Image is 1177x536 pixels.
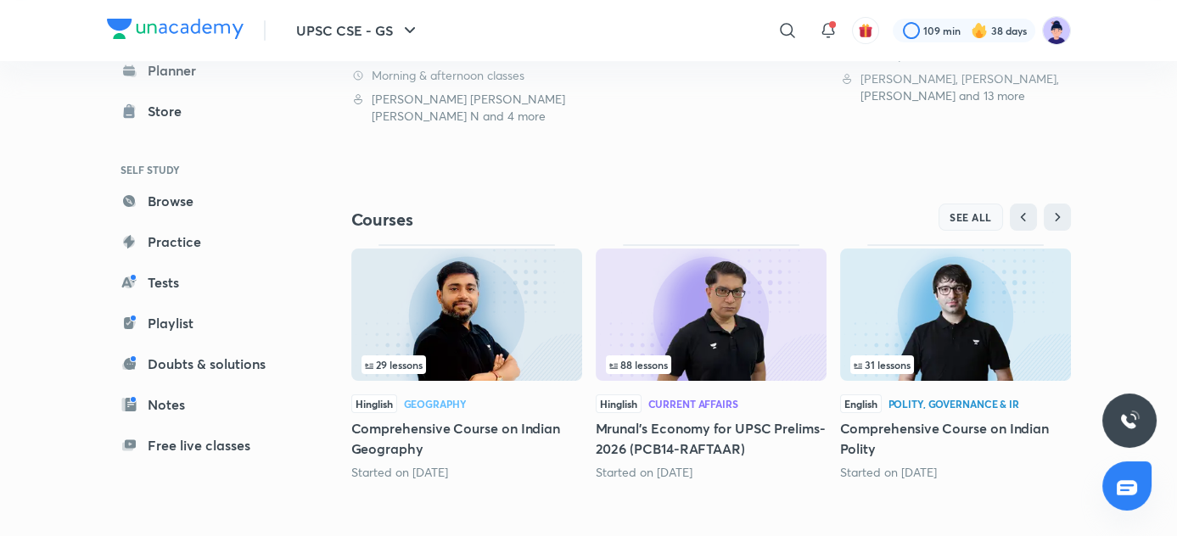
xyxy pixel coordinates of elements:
img: streak [971,22,988,39]
div: infocontainer [362,355,572,374]
a: Tests [107,265,304,299]
span: Hinglish [351,394,397,413]
a: Doubts & solutions [107,347,304,381]
a: Practice [107,225,304,259]
img: Thumbnail [840,248,1071,381]
div: infocontainer [850,355,1061,374]
span: 31 lessons [854,360,911,370]
button: UPSC CSE - GS [286,14,430,47]
div: Geography [404,399,467,409]
button: avatar [852,17,879,44]
div: Store [148,101,192,121]
span: 88 lessons [609,360,668,370]
div: Polity, Governance & IR [888,399,1019,409]
h5: Mrunal’s Economy for UPSC Prelims-2026 (PCB14-RAFTAAR) [596,418,827,459]
img: Thumbnail [351,248,582,381]
div: Mrunal’s Economy for UPSC Prelims-2026 (PCB14-RAFTAAR) [596,244,827,480]
div: infosection [850,355,1061,374]
img: Thumbnail [596,248,827,381]
img: ttu [1119,410,1140,431]
a: Notes [107,388,304,422]
div: Morning & afternoon classes [351,67,582,84]
div: left [850,355,1061,374]
a: Playlist [107,306,304,340]
a: Company Logo [107,19,244,43]
h4: Courses [351,209,711,231]
div: Sarmad Mehraj, Aastha Pilania, Chethan N and 4 more [351,91,582,125]
span: SEE ALL [950,211,992,223]
span: English [840,394,882,413]
div: Current Affairs [648,399,738,409]
a: Store [107,94,304,128]
div: Started on Aug 4 [351,464,582,481]
div: Started on Aug 18 [840,464,1071,481]
div: infosection [606,355,816,374]
a: Planner [107,53,304,87]
a: Free live classes [107,428,304,462]
span: Hinglish [596,394,642,413]
img: avatar [858,23,873,38]
button: SEE ALL [939,204,1003,231]
img: Company Logo [107,19,244,39]
h6: SELF STUDY [107,155,304,184]
span: 29 lessons [365,360,423,370]
div: left [362,355,572,374]
div: Paras Chitkara, Navdeep Singh, Sudarshan Gurjar and 13 more [840,70,1071,104]
h5: Comprehensive Course on Indian Polity [840,418,1071,459]
img: Ravi Chalotra [1042,16,1071,45]
div: infosection [362,355,572,374]
div: left [606,355,816,374]
div: Started on Jul 17 [596,464,827,481]
div: infocontainer [606,355,816,374]
a: Browse [107,184,304,218]
h5: Comprehensive Course on Indian Geography [351,418,582,459]
div: Comprehensive Course on Indian Polity [840,244,1071,480]
div: Comprehensive Course on Indian Geography [351,244,582,480]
